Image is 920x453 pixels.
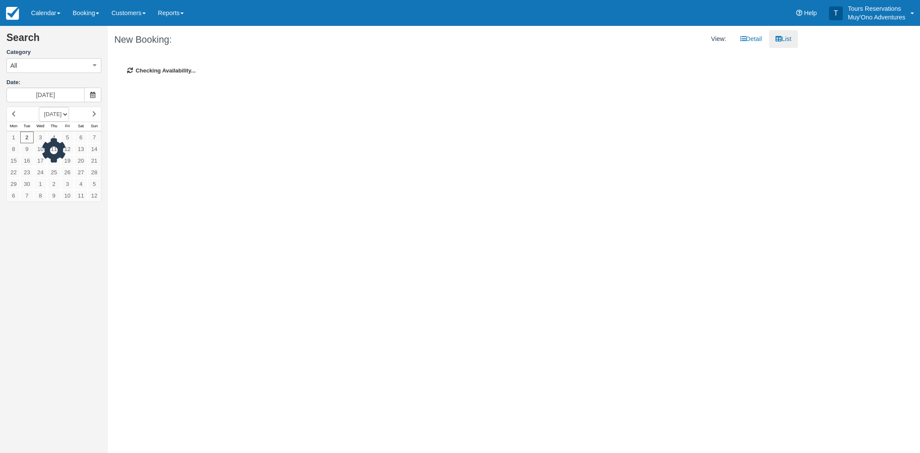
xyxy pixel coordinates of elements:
[6,7,19,20] img: checkfront-main-nav-mini-logo.png
[6,79,101,87] label: Date:
[848,4,905,13] p: Tours Reservations
[6,32,101,48] h2: Search
[10,61,17,70] span: All
[734,30,769,48] a: Detail
[114,35,446,45] h1: New Booking:
[20,132,34,143] a: 2
[848,13,905,22] p: Muy'Ono Adventures
[829,6,843,20] div: T
[6,48,101,57] label: Category
[796,10,802,16] i: Help
[114,54,791,88] div: Checking Availability...
[769,30,798,48] a: List
[6,58,101,73] button: All
[804,9,817,16] span: Help
[705,30,733,48] li: View:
